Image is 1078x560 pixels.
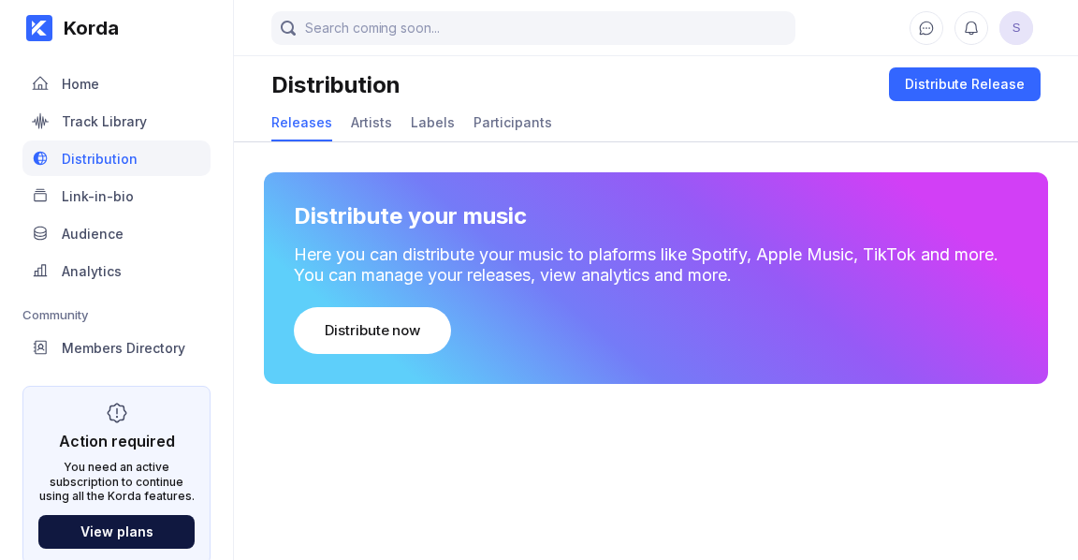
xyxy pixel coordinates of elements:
div: You need an active subscription to continue using all the Korda features. [38,460,195,504]
div: Track Library [62,113,147,129]
input: Search coming soon... [271,11,795,45]
div: Analytics [62,263,122,279]
div: Audience [62,226,124,242]
div: Here you can distribute your music to plaforms like Spotify, Apple Music, TikTok and more. You ca... [294,244,1018,285]
div: Distribution [271,71,401,98]
button: Distribute now [294,307,451,354]
div: Community [22,307,211,322]
div: Releases [271,114,332,130]
a: Home [22,66,211,103]
div: Artists [351,114,392,130]
div: Distribute now [325,321,420,340]
a: Members Directory [22,330,211,367]
div: Distribute Release [905,75,1025,94]
a: Link-in-bio [22,178,211,215]
a: Labels [411,105,455,141]
button: Distribute Release [889,67,1041,101]
div: Korda [52,17,119,39]
a: Analytics [22,253,211,290]
a: Participants [473,105,552,141]
div: Distribution [62,151,138,167]
div: Home [62,76,99,92]
a: Distribution [22,140,211,178]
div: View plans [80,523,153,539]
a: Track Library [22,103,211,140]
div: Participants [473,114,552,130]
div: Sade [999,11,1033,45]
div: Members Directory [62,340,185,356]
div: Labels [411,114,455,130]
div: Link-in-bio [62,188,134,204]
a: Releases [271,105,332,141]
div: Distribute your music [294,202,527,229]
button: View plans [38,515,195,549]
button: S [999,11,1033,45]
a: Artists [351,105,392,141]
div: Action required [59,432,175,450]
a: Audience [22,215,211,253]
